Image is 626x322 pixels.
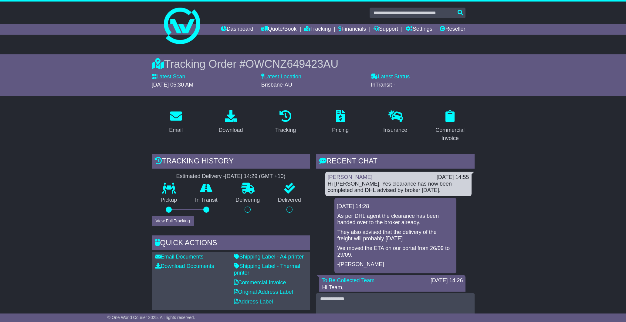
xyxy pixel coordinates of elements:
[227,197,269,204] p: Delivering
[261,82,292,88] span: Brisbane-AU
[155,263,214,269] a: Download Documents
[337,245,453,258] p: We moved the ETA on our portal from 26/09 to 29/09.
[337,261,453,268] p: -[PERSON_NAME]
[245,58,338,70] span: OWCNZ649423AU
[234,299,273,305] a: Address Label
[186,197,227,204] p: In Transit
[215,108,247,136] a: Download
[406,24,432,35] a: Settings
[337,229,453,242] p: They also advised that the delivery of the freight will probably [DATE].
[221,24,253,35] a: Dashboard
[271,108,300,136] a: Tracking
[234,289,293,295] a: Original Address Label
[379,108,411,136] a: Insurance
[430,126,471,142] div: Commercial Invoice
[261,74,301,80] label: Latest Location
[155,254,204,260] a: Email Documents
[322,284,462,291] p: Hi Team,
[165,108,187,136] a: Email
[152,57,475,70] div: Tracking Order #
[374,24,398,35] a: Support
[332,126,349,134] div: Pricing
[225,173,286,180] div: [DATE] 14:29 (GMT +10)
[328,181,469,194] div: Hi [PERSON_NAME], Yes clearance has now been completed and DHL advised by broker [DATE].
[234,263,300,276] a: Shipping Label - Thermal printer
[440,24,465,35] a: Reseller
[152,74,185,80] label: Latest Scan
[338,24,366,35] a: Financials
[234,279,286,286] a: Commercial Invoice
[218,126,243,134] div: Download
[337,213,453,226] p: As per DHL agent the clearance has been handed over to the broker already.
[322,277,375,283] a: To Be Collected Team
[261,24,296,35] a: Quote/Book
[431,277,463,284] div: [DATE] 14:26
[152,197,186,204] p: Pickup
[152,216,194,226] button: View Full Tracking
[304,24,331,35] a: Tracking
[275,126,296,134] div: Tracking
[107,315,195,320] span: © One World Courier 2025. All rights reserved.
[234,254,304,260] a: Shipping Label - A4 printer
[337,203,454,210] div: [DATE] 14:28
[152,82,194,88] span: [DATE] 05:30 AM
[328,108,353,136] a: Pricing
[437,174,469,181] div: [DATE] 14:55
[328,174,373,180] a: [PERSON_NAME]
[316,154,475,170] div: RECENT CHAT
[152,173,310,180] div: Estimated Delivery -
[152,235,310,252] div: Quick Actions
[371,82,395,88] span: InTransit -
[152,154,310,170] div: Tracking history
[426,108,475,145] a: Commercial Invoice
[269,197,310,204] p: Delivered
[383,126,407,134] div: Insurance
[371,74,410,80] label: Latest Status
[169,126,183,134] div: Email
